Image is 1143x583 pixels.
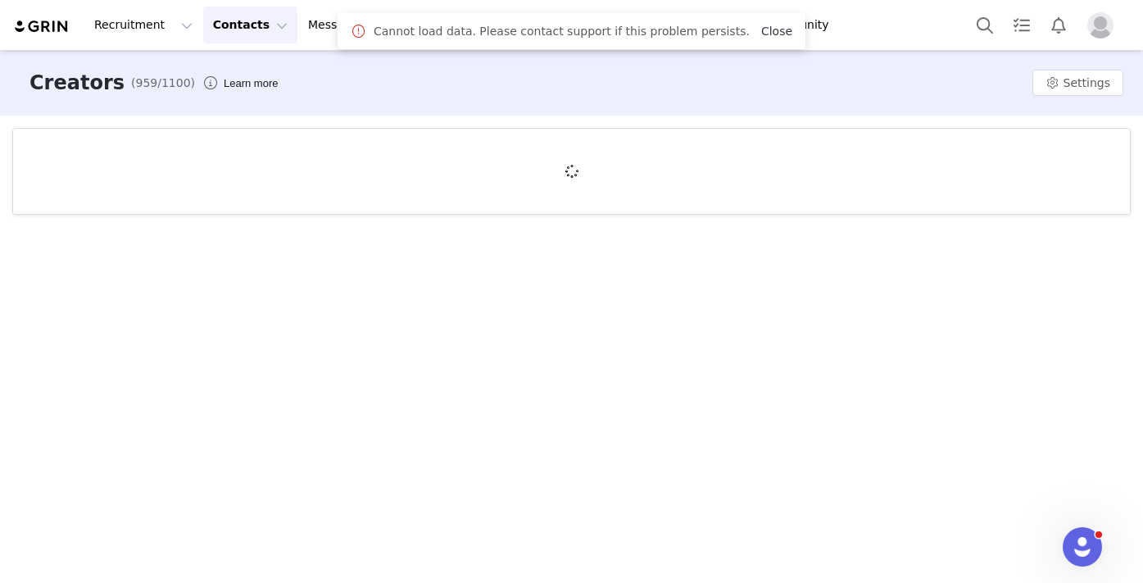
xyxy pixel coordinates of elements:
div: Tooltip anchor [220,75,281,92]
a: Close [761,25,792,38]
img: placeholder-profile.jpg [1087,12,1114,39]
button: Reporting [584,7,686,43]
button: Settings [1032,70,1123,96]
span: (959/1100) [131,75,195,92]
button: Recruitment [84,7,202,43]
button: Program [400,7,493,43]
a: Community [753,7,846,43]
button: Search [967,7,1003,43]
button: Content [494,7,583,43]
button: Notifications [1041,7,1077,43]
img: grin logo [13,19,70,34]
button: Profile [1077,12,1130,39]
button: Messages [298,7,399,43]
iframe: Intercom live chat [1063,527,1102,567]
button: Contacts [203,7,297,43]
a: Brands [687,7,751,43]
h3: Creators [29,68,125,98]
a: Tasks [1004,7,1040,43]
span: Cannot load data. Please contact support if this problem persists. [374,23,750,40]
